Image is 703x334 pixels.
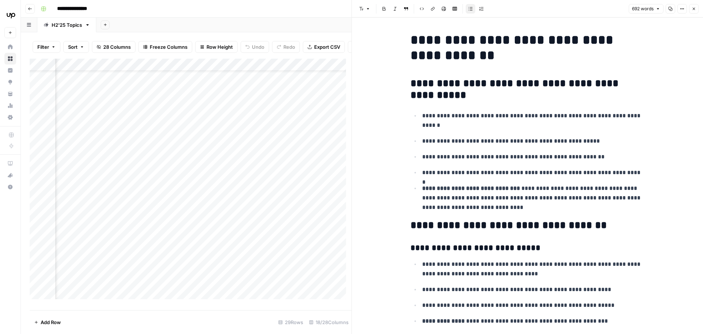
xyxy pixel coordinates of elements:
[4,41,16,53] a: Home
[4,53,16,65] a: Browse
[103,43,131,51] span: 28 Columns
[4,6,16,24] button: Workspace: Upwork
[4,181,16,193] button: Help + Support
[303,41,345,53] button: Export CSV
[275,316,306,328] div: 29 Rows
[4,158,16,169] a: AirOps Academy
[63,41,89,53] button: Sort
[138,41,192,53] button: Freeze Columns
[207,43,233,51] span: Row Height
[632,5,654,12] span: 692 words
[4,76,16,88] a: Opportunities
[30,316,65,328] button: Add Row
[195,41,238,53] button: Row Height
[252,43,264,51] span: Undo
[150,43,187,51] span: Freeze Columns
[92,41,135,53] button: 28 Columns
[33,41,60,53] button: Filter
[37,18,96,32] a: H2'25 Topics
[4,111,16,123] a: Settings
[629,4,663,14] button: 692 words
[306,316,351,328] div: 18/28 Columns
[5,170,16,181] div: What's new?
[4,8,18,22] img: Upwork Logo
[4,88,16,100] a: Your Data
[41,319,61,326] span: Add Row
[52,21,82,29] div: H2'25 Topics
[272,41,300,53] button: Redo
[4,169,16,181] button: What's new?
[4,100,16,111] a: Usage
[241,41,269,53] button: Undo
[68,43,78,51] span: Sort
[283,43,295,51] span: Redo
[4,65,16,76] a: Insights
[37,43,49,51] span: Filter
[314,43,340,51] span: Export CSV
